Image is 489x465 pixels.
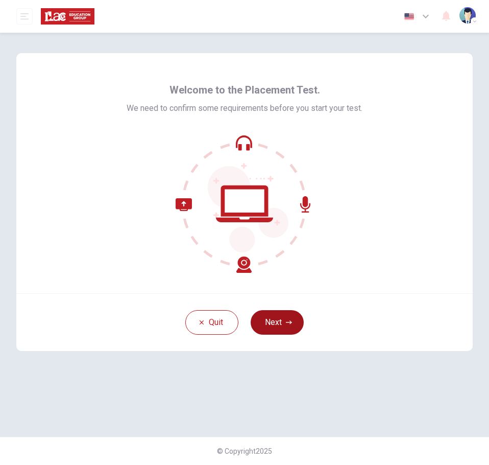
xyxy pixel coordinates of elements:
[127,102,362,114] span: We need to confirm some requirements before you start your test.
[16,8,33,25] button: open mobile menu
[217,447,272,455] span: © Copyright 2025
[169,82,320,98] span: Welcome to the Placement Test.
[403,13,415,20] img: en
[41,6,94,27] img: ILAC logo
[459,7,476,24] img: Profile picture
[251,310,304,335] button: Next
[185,310,238,335] button: Quit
